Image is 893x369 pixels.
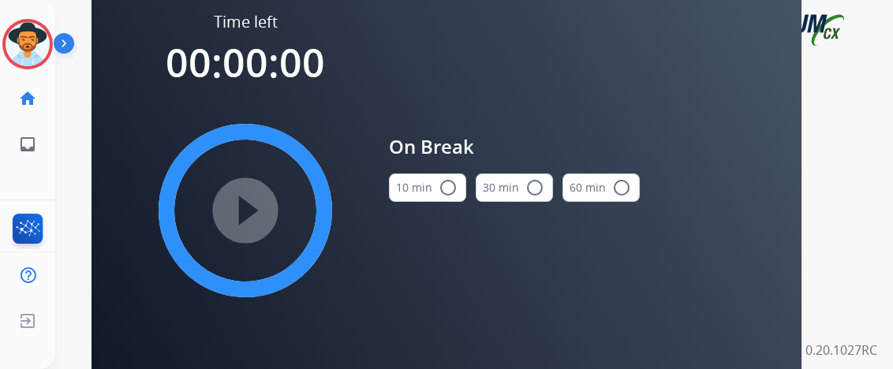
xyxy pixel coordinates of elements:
[18,135,37,154] mat-icon: inbox
[562,173,640,202] button: 60 min
[389,132,640,161] span: On Break
[439,178,458,197] mat-icon: radio_button_unchecked
[476,173,553,202] button: 30 min
[18,89,37,108] mat-icon: home
[389,173,466,202] button: 10 min
[612,178,631,197] mat-icon: radio_button_unchecked
[525,178,544,197] mat-icon: radio_button_unchecked
[214,11,278,33] span: Time left
[166,35,325,89] span: 00:00:00
[805,341,877,360] p: 0.20.1027RC
[6,22,50,66] img: avatar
